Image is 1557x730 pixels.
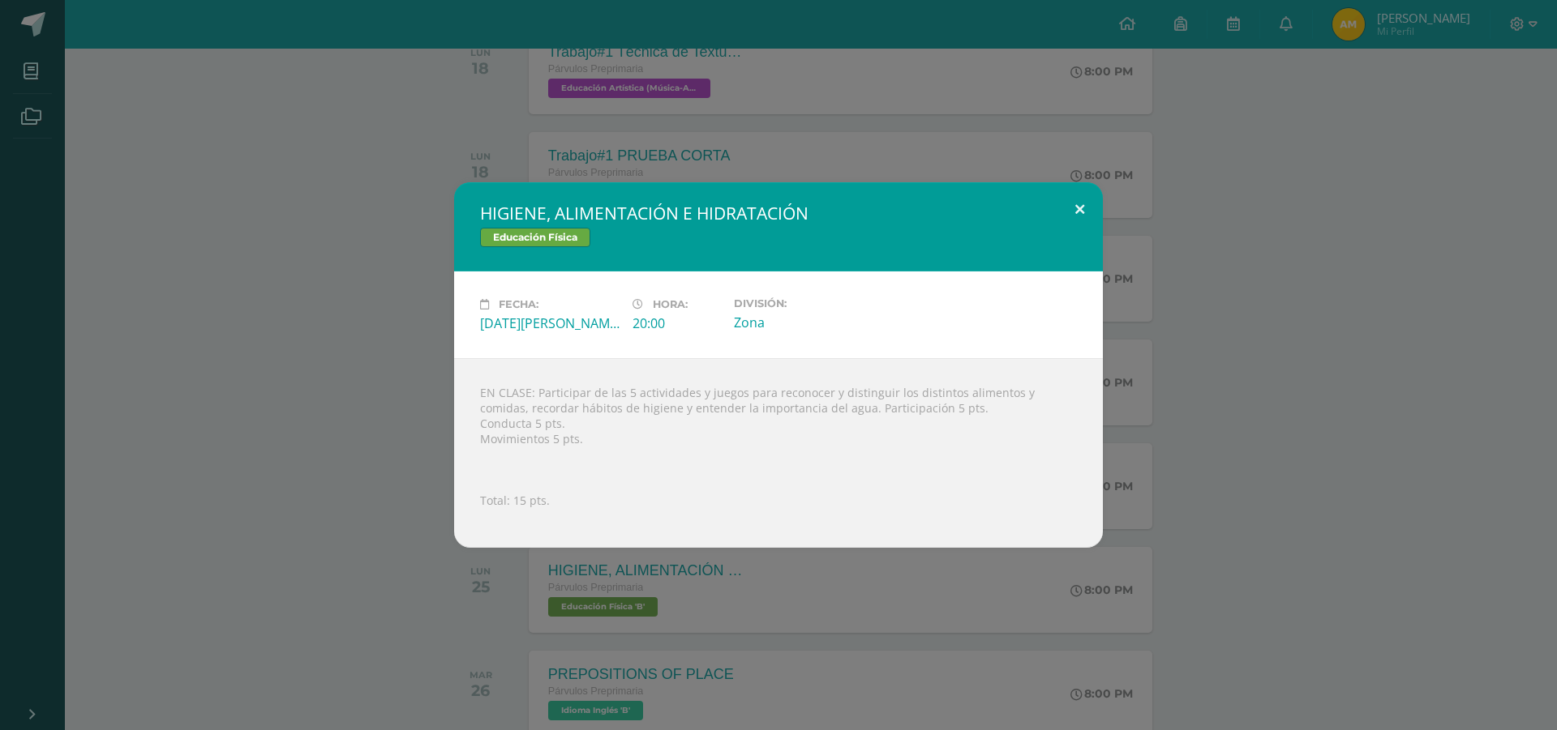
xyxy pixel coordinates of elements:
span: Hora: [653,298,688,310]
div: [DATE][PERSON_NAME] [480,314,620,332]
div: 20:00 [633,314,721,332]
button: Close (Esc) [1057,182,1103,237]
div: EN CLASE: Participar de las 5 actividades y juegos para reconocer y distinguir los distintos alim... [454,358,1103,548]
span: Educación Física [480,228,590,247]
div: Zona [734,314,873,331]
span: Fecha: [499,298,538,310]
h2: HIGIENE, ALIMENTACIÓN E HIDRATACIÓN [480,202,1077,224]
label: División: [734,297,873,310]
